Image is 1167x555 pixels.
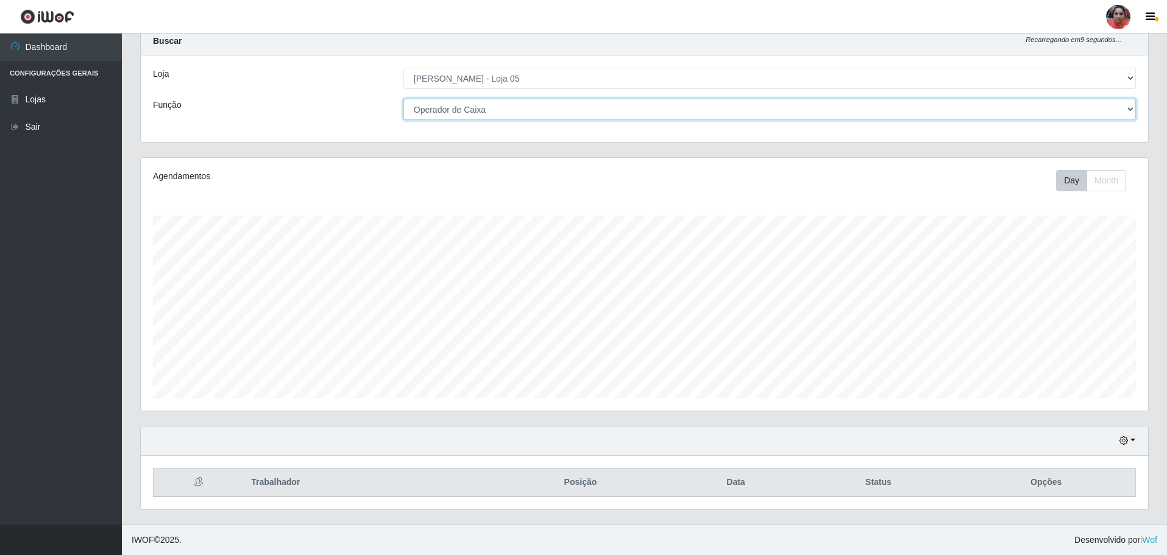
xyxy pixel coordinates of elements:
[132,534,182,546] span: © 2025 .
[1140,535,1157,545] a: iWof
[489,468,672,497] th: Posição
[153,170,552,183] div: Agendamentos
[1056,170,1087,191] button: Day
[1056,170,1136,191] div: Toolbar with button groups
[153,99,182,111] label: Função
[672,468,800,497] th: Data
[20,9,74,24] img: CoreUI Logo
[1074,534,1157,546] span: Desenvolvido por
[1026,36,1121,43] i: Recarregando em 9 segundos...
[800,468,957,497] th: Status
[957,468,1135,497] th: Opções
[1056,170,1126,191] div: First group
[132,535,154,545] span: IWOF
[153,36,182,46] strong: Buscar
[1087,170,1126,191] button: Month
[153,68,169,80] label: Loja
[244,468,489,497] th: Trabalhador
